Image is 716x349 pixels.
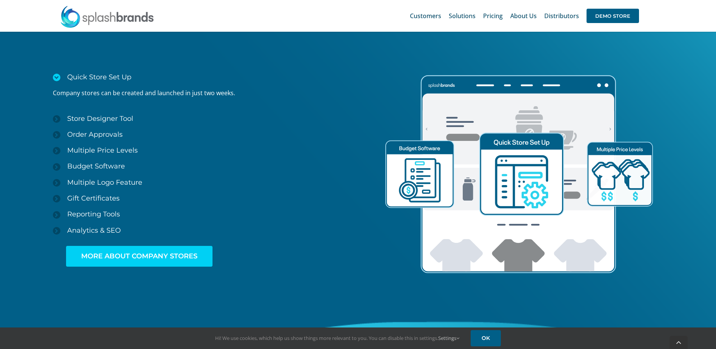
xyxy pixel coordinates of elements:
[53,158,358,174] a: Budget Software
[53,190,358,206] a: Gift Certificates
[410,4,441,28] a: Customers
[67,114,133,123] span: Store Designer Tool
[67,162,125,170] span: Budget Software
[587,9,639,23] span: DEMO STORE
[53,142,358,158] a: Multiple Price Levels
[67,73,131,81] span: Quick Store Set Up
[471,330,501,346] a: OK
[67,130,123,139] span: Order Approvals
[215,335,459,341] span: Hi! We use cookies, which help us show things more relevant to you. You can disable this in setti...
[60,5,154,28] img: SplashBrands.com Logo
[53,111,358,127] a: Store Designer Tool
[544,4,579,28] a: Distributors
[410,13,441,19] span: Customers
[67,226,121,235] span: Analytics & SEO
[67,194,120,202] span: Gift Certificates
[544,13,579,19] span: Distributors
[53,222,358,238] a: Analytics & SEO
[483,13,503,19] span: Pricing
[66,246,212,267] a: MORE ABOUT COMPANY STORES
[587,4,639,28] a: DEMO STORE
[67,210,120,218] span: Reporting Tools
[67,146,138,154] span: Multiple Price Levels
[53,127,358,142] a: Order Approvals
[81,252,197,260] span: MORE ABOUT COMPANY STORES
[53,69,358,85] a: Quick Store Set Up
[53,206,358,222] a: Reporting Tools
[510,13,537,19] span: About Us
[67,178,142,187] span: Multiple Logo Feature
[410,4,639,28] nav: Main Menu Sticky
[483,4,503,28] a: Pricing
[438,335,459,341] a: Settings
[53,89,358,97] p: Company stores can be created and launched in just two weeks.
[449,13,476,19] span: Solutions
[53,174,358,190] a: Multiple Logo Feature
